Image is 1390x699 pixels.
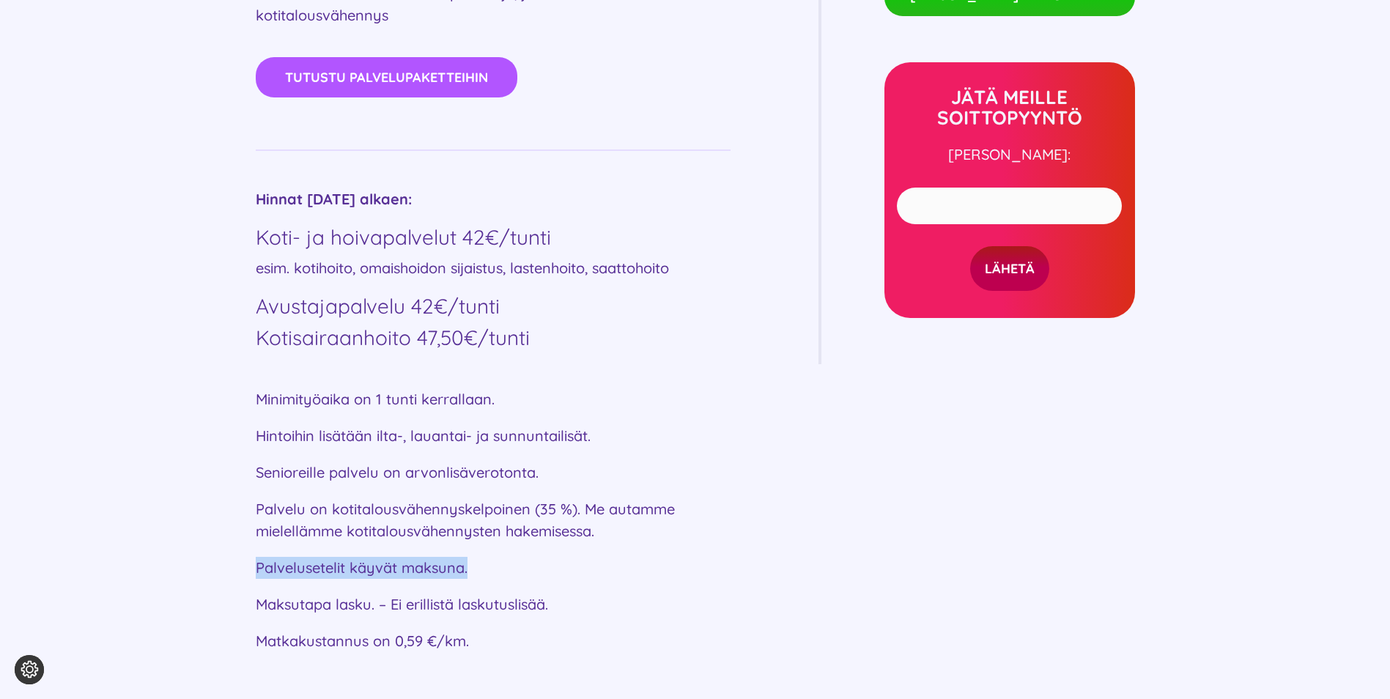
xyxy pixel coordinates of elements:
p: Maksutapa lasku. – Ei erillistä laskutuslisää. [256,593,731,615]
h4: Avustajapalvelu 42€/tunti [256,294,731,319]
h4: Koti- ja hoivapalvelut 42€/tunti [256,225,731,250]
h4: Kotisairaanhoito 47,50€/tunti [256,325,731,350]
span: Tutustu palvelupaketteihin [285,70,488,85]
strong: Hinnat [DATE] alkaen: [256,190,412,208]
p: Hintoihin lisätään ilta-, lauantai- ja sunnuntailisät. [256,425,731,447]
form: Yhteydenottolomake [897,180,1122,291]
a: Tutustu palvelupaketteihin [256,57,517,97]
p: esim. kotihoito, omaishoidon sijaistus, lastenhoito, saattohoito [256,257,731,279]
p: Senioreille palvelu on arvonlisäverotonta. [256,462,731,484]
p: Palvelusetelit käyvät maksuna. [256,557,731,579]
input: LÄHETÄ [970,246,1049,291]
p: Minimityöaika on 1 tunti kerrallaan. [256,388,731,410]
button: Evästeasetukset [15,655,44,684]
strong: JÄTÄ MEILLE SOITTOPYYNTÖ [937,85,1082,130]
p: Matkakustannus on 0,59 €/km. [256,630,731,652]
p: [PERSON_NAME]: [884,144,1135,166]
p: Palvelu on kotitalousvähennyskelpoinen (35 %). Me autamme mielellämme kotitalousvähennysten hakem... [256,498,731,542]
